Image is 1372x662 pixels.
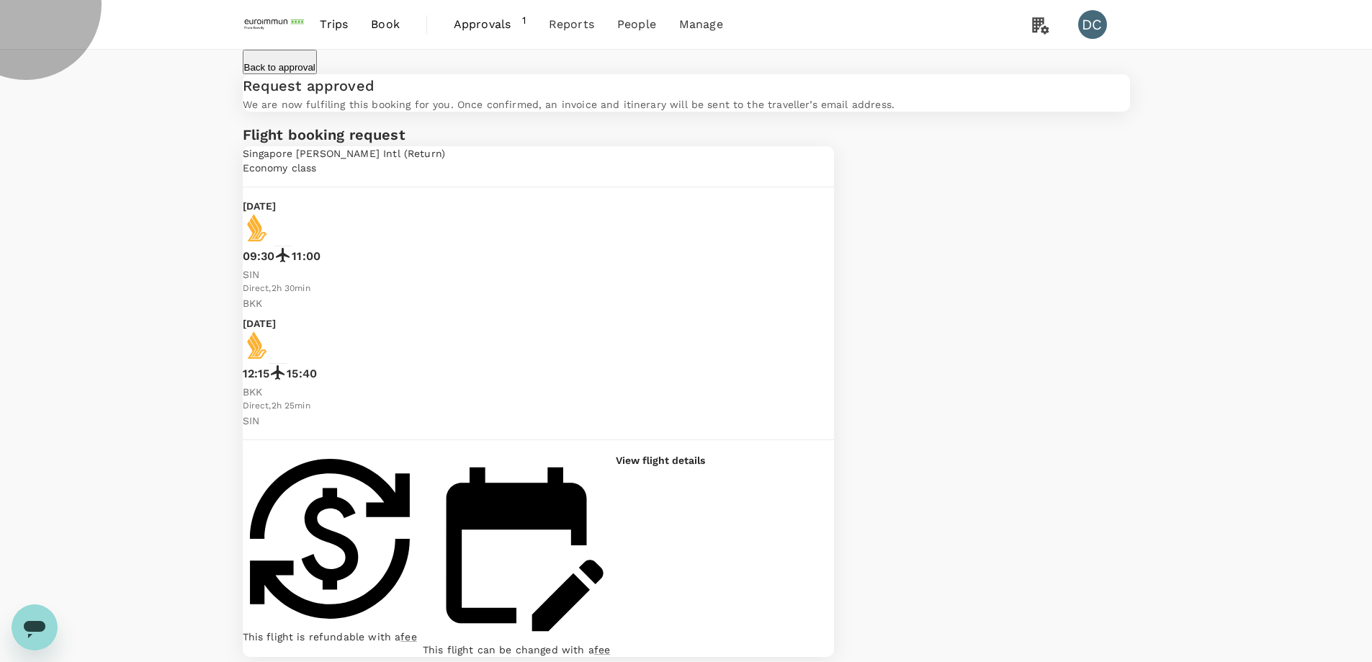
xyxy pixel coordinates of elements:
[243,146,834,161] p: Singapore [PERSON_NAME] Intl (Return)
[522,13,526,36] span: 1
[292,248,320,265] p: 11:00
[617,16,656,33] span: People
[243,282,834,296] div: Direct , 2h 30min
[243,399,834,413] div: Direct , 2h 25min
[423,643,610,657] p: This flight can be changed with a
[616,453,705,468] button: View flight details
[243,9,309,40] img: EUROIMMUN (South East Asia) Pte. Ltd.
[243,385,834,399] p: BKK
[243,161,834,175] p: Economy class
[1078,10,1107,39] div: DC
[679,16,723,33] span: Manage
[243,630,417,644] p: This flight is refundable with a
[549,16,594,33] span: Reports
[594,644,610,656] span: fee
[243,267,834,282] p: SIN
[243,74,1130,97] h6: Request approved
[454,16,522,33] span: Approvals
[371,16,400,33] span: Book
[243,316,277,331] p: [DATE]
[243,296,834,310] p: BKK
[243,413,834,428] p: SIN
[243,248,275,265] p: 09:30
[243,97,1130,112] p: We are now fulfiling this booking for you. Once confirmed, an invoice and itinerary will be sent ...
[243,331,272,359] img: SQ
[243,123,539,146] h6: Flight booking request
[400,631,416,643] span: fee
[320,16,348,33] span: Trips
[243,213,272,242] img: SQ
[244,62,315,73] p: Back to approval
[243,365,270,383] p: 12:15
[287,365,317,383] p: 15:40
[243,50,317,74] button: Back to approval
[12,604,58,650] iframe: Button to launch messaging window
[243,199,277,213] p: [DATE]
